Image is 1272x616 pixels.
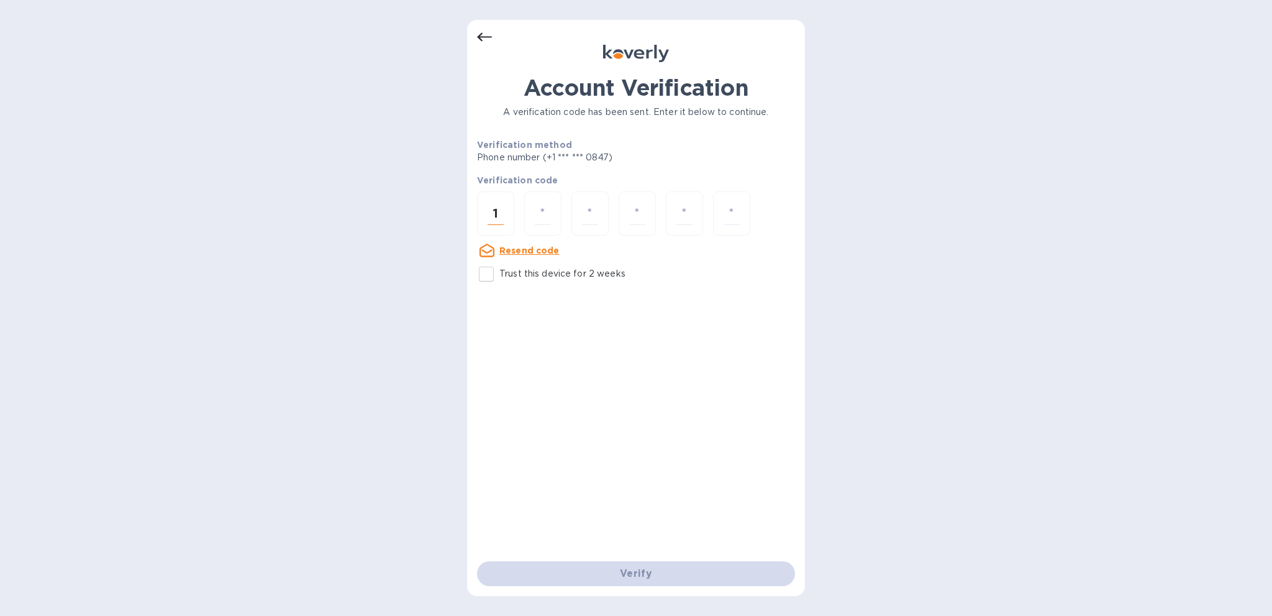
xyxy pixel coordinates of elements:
p: Verification code [477,174,795,186]
u: Resend code [499,246,560,255]
p: A verification code has been sent. Enter it below to continue. [477,106,795,119]
b: Verification method [477,140,572,150]
p: Phone number (+1 *** *** 0847) [477,151,707,164]
h1: Account Verification [477,75,795,101]
p: Trust this device for 2 weeks [499,267,625,280]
